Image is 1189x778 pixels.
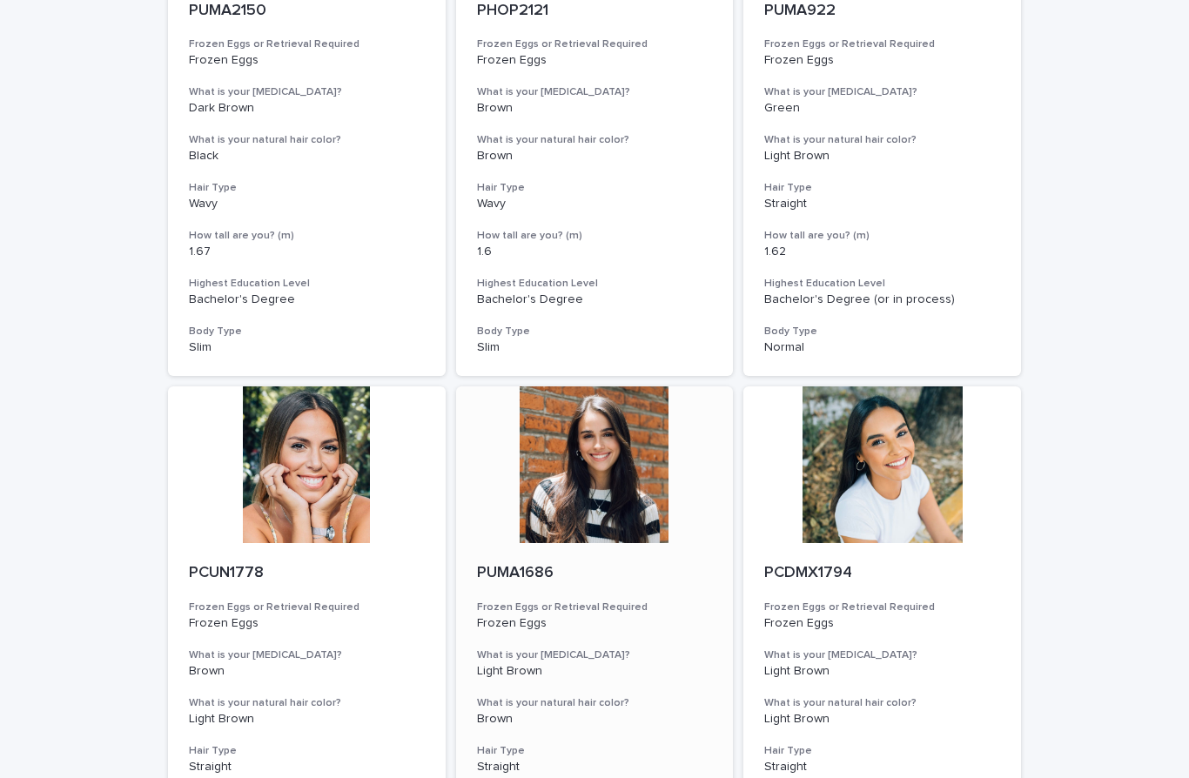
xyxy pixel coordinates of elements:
p: PCUN1778 [189,564,425,583]
h3: Frozen Eggs or Retrieval Required [764,37,1000,51]
h3: What is your [MEDICAL_DATA]? [477,85,713,99]
h3: What is your [MEDICAL_DATA]? [764,648,1000,662]
p: Light Brown [477,664,713,679]
p: Straight [189,760,425,775]
h3: Body Type [477,325,713,339]
p: Light Brown [764,149,1000,164]
p: Frozen Eggs [477,616,713,631]
p: Brown [477,712,713,727]
p: Bachelor's Degree [477,292,713,307]
h3: Hair Type [189,181,425,195]
h3: Hair Type [764,744,1000,758]
h3: Hair Type [477,744,713,758]
h3: What is your natural hair color? [189,696,425,710]
p: Frozen Eggs [189,53,425,68]
p: Brown [477,149,713,164]
p: Green [764,101,1000,116]
h3: Highest Education Level [477,277,713,291]
h3: How tall are you? (m) [764,229,1000,243]
p: Wavy [189,197,425,211]
p: PHOP2121 [477,2,713,21]
p: Slim [477,340,713,355]
p: PUMA2150 [189,2,425,21]
p: Bachelor's Degree (or in process) [764,292,1000,307]
p: Brown [189,664,425,679]
p: Straight [477,760,713,775]
p: Black [189,149,425,164]
h3: Highest Education Level [189,277,425,291]
h3: Frozen Eggs or Retrieval Required [764,600,1000,614]
p: PUMA1686 [477,564,713,583]
h3: Body Type [189,325,425,339]
p: Frozen Eggs [764,53,1000,68]
h3: What is your natural hair color? [764,696,1000,710]
h3: What is your natural hair color? [764,133,1000,147]
h3: Frozen Eggs or Retrieval Required [477,600,713,614]
p: Wavy [477,197,713,211]
p: 1.6 [477,245,713,259]
p: PUMA922 [764,2,1000,21]
h3: Hair Type [764,181,1000,195]
h3: What is your [MEDICAL_DATA]? [477,648,713,662]
p: Frozen Eggs [764,616,1000,631]
h3: What is your [MEDICAL_DATA]? [189,85,425,99]
p: Slim [189,340,425,355]
p: Brown [477,101,713,116]
p: 1.67 [189,245,425,259]
p: Light Brown [764,712,1000,727]
h3: Hair Type [189,744,425,758]
h3: What is your natural hair color? [477,696,713,710]
h3: What is your natural hair color? [189,133,425,147]
p: 1.62 [764,245,1000,259]
h3: Frozen Eggs or Retrieval Required [189,37,425,51]
h3: What is your [MEDICAL_DATA]? [764,85,1000,99]
p: Light Brown [189,712,425,727]
p: Bachelor's Degree [189,292,425,307]
h3: Body Type [764,325,1000,339]
p: Normal [764,340,1000,355]
h3: Highest Education Level [764,277,1000,291]
p: Frozen Eggs [189,616,425,631]
p: Frozen Eggs [477,53,713,68]
h3: Frozen Eggs or Retrieval Required [477,37,713,51]
h3: What is your natural hair color? [477,133,713,147]
p: PCDMX1794 [764,564,1000,583]
h3: What is your [MEDICAL_DATA]? [189,648,425,662]
p: Dark Brown [189,101,425,116]
h3: Hair Type [477,181,713,195]
h3: Frozen Eggs or Retrieval Required [189,600,425,614]
p: Straight [764,197,1000,211]
p: Light Brown [764,664,1000,679]
h3: How tall are you? (m) [477,229,713,243]
h3: How tall are you? (m) [189,229,425,243]
p: Straight [764,760,1000,775]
